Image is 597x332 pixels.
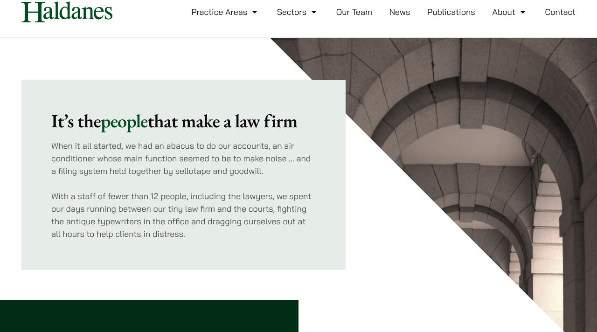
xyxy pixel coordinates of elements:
[492,7,528,17] a: About
[51,190,316,240] p: With a staff of fewer than 12 people, including the lawyers, we spent our days running between ou...
[277,7,319,17] a: Sectors
[427,7,475,17] a: Publications
[51,110,316,132] h2: It’s the that make a law firm
[191,7,260,17] a: Practice Areas
[101,109,148,133] mark: people
[21,1,112,22] img: Logo of Haldanes
[545,7,576,17] a: Contact
[51,139,316,177] p: When it all started, we had an abacus to do our accounts, an air conditioner whose main function ...
[389,7,410,17] a: News
[336,7,372,17] a: Our Team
